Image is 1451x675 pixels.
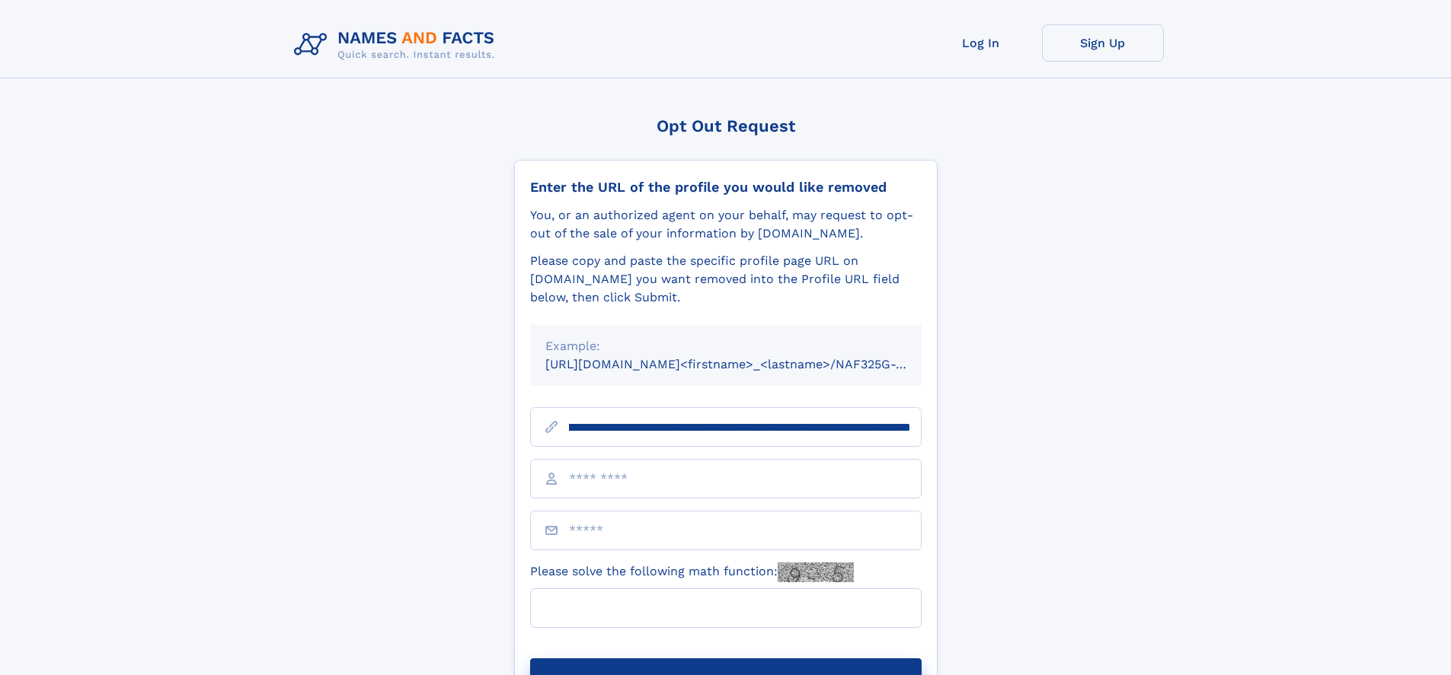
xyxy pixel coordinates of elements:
[530,179,922,196] div: Enter the URL of the profile you would like removed
[1042,24,1164,62] a: Sign Up
[530,562,854,582] label: Please solve the following math function:
[288,24,507,65] img: Logo Names and Facts
[545,337,906,355] div: Example:
[530,252,922,307] div: Please copy and paste the specific profile page URL on [DOMAIN_NAME] you want removed into the Pr...
[514,116,938,135] div: Opt Out Request
[545,357,951,371] small: [URL][DOMAIN_NAME]<firstname>_<lastname>/NAF325G-xxxxxxxx
[920,24,1042,62] a: Log In
[530,206,922,243] div: You, or an authorized agent on your behalf, may request to opt-out of the sale of your informatio...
